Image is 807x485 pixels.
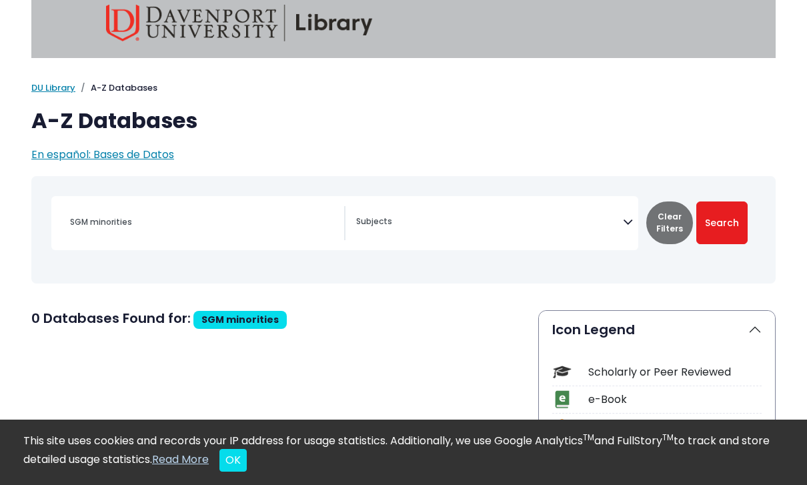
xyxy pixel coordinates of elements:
[553,390,571,408] img: Icon e-Book
[31,108,776,133] h1: A-Z Databases
[539,311,775,348] button: Icon Legend
[62,212,344,231] input: Search database by title or keyword
[106,5,373,41] img: Davenport University Library
[588,419,762,435] div: Open Access
[356,217,623,228] textarea: Search
[554,418,570,436] img: Icon Open Access
[31,309,191,328] span: 0 Databases Found for:
[696,201,748,244] button: Submit for Search Results
[219,449,247,472] button: Close
[23,433,784,472] div: This site uses cookies and records your IP address for usage statistics. Additionally, we use Goo...
[201,313,279,326] span: SGM minorities
[152,452,209,467] a: Read More
[31,81,776,95] nav: breadcrumb
[662,432,674,443] sup: TM
[588,392,762,408] div: e-Book
[31,176,776,284] nav: Search filters
[75,81,157,95] li: A-Z Databases
[646,201,693,244] button: Clear Filters
[583,432,594,443] sup: TM
[588,364,762,380] div: Scholarly or Peer Reviewed
[553,363,571,381] img: Icon Scholarly or Peer Reviewed
[31,147,174,162] a: En español: Bases de Datos
[31,81,75,94] a: DU Library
